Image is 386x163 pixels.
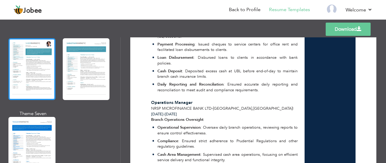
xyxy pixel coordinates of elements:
span: - [212,106,213,111]
span: [GEOGRAPHIC_DATA] [253,106,293,111]
span: Jobee [23,8,42,14]
span: [GEOGRAPHIC_DATA] [213,106,252,111]
strong: Cash Area Management [157,152,201,157]
a: Resume Templates [269,6,310,13]
a: Jobee [14,5,42,15]
strong: Cash Deposit [157,68,182,74]
a: Back to Profile [229,6,261,13]
li: : Issued cheques to service centers for office rent and facilitated loan disbursements to clients. [152,42,298,53]
span: [DATE] [151,111,165,117]
span: | [293,106,293,111]
li: : Ensured strict adherence to Prudential Regulations and other regulatory guidelines. [152,138,298,149]
span: NRSP Microfinance Bank Ltd [151,106,212,111]
strong: Loan Disbursement [157,55,194,60]
a: Welcome [346,6,372,14]
span: - [163,111,165,117]
img: Profile Img [327,5,337,14]
strong: Payment Processing [157,42,195,47]
span: Operations Manager [151,100,192,105]
strong: Operational Supervision [157,125,201,130]
span: [DATE] [151,111,177,117]
li: : Oversaw daily branch operations, reviewing reports to ensure control effectiveness. [152,125,298,136]
li: : Deposited excess cash at UBL before end-of-day to maintain branch cash insurance limits. [152,68,298,80]
span: , [252,106,253,111]
div: Theme Seven [10,111,57,117]
li: : Disbursed loans to clients in accordance with bank policies. [152,55,298,66]
img: jobee.io [14,5,23,15]
a: Download [326,23,371,36]
strong: Branch Operations Oversight [151,117,204,122]
li: : Ensured accurate daily reporting and reconciliation to meet audit and compliance requirements. [152,82,298,93]
strong: Daily Reporting and Reconciliation [157,82,223,87]
li: : Supervised cash area operations, focusing on efficient service delivery and functional integrity. [152,152,298,163]
strong: Compliance [157,138,178,144]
